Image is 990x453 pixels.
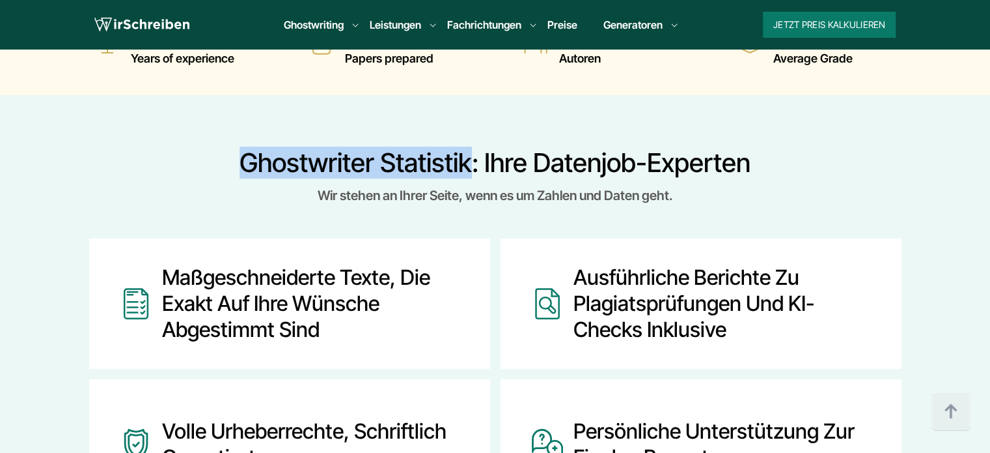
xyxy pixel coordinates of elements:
[284,17,344,33] a: Ghostwriting
[559,48,601,69] span: Autoren
[603,17,663,33] a: Generatoren
[120,265,152,343] img: Maßgeschneiderte Texte, die exakt auf Ihre Wünsche abgestimmt sind
[931,392,970,431] img: button top
[547,18,577,31] a: Preise
[94,15,189,35] img: logo wirschreiben
[773,48,853,69] span: Average Grade
[532,265,563,343] img: Ausführliche Berichte zu Plagiatsprüfungen und KI-Checks inklusive
[447,17,521,33] a: Fachrichtungen
[89,147,901,179] h2: Ghostwriter Statistik: Ihre Datenjob-Experten
[763,12,896,38] button: Jetzt Preis kalkulieren
[162,265,459,343] div: Maßgeschneiderte Texte, die exakt auf Ihre Wünsche abgestimmt sind
[89,185,901,206] p: Wir stehen an Ihrer Seite, wenn es um Zahlen und Daten geht.
[345,48,433,69] span: Papers prepared
[573,265,870,343] div: Ausführliche Berichte zu Plagiatsprüfungen und KI-Checks inklusive
[370,17,421,33] a: Leistungen
[131,48,234,69] span: Years of experience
